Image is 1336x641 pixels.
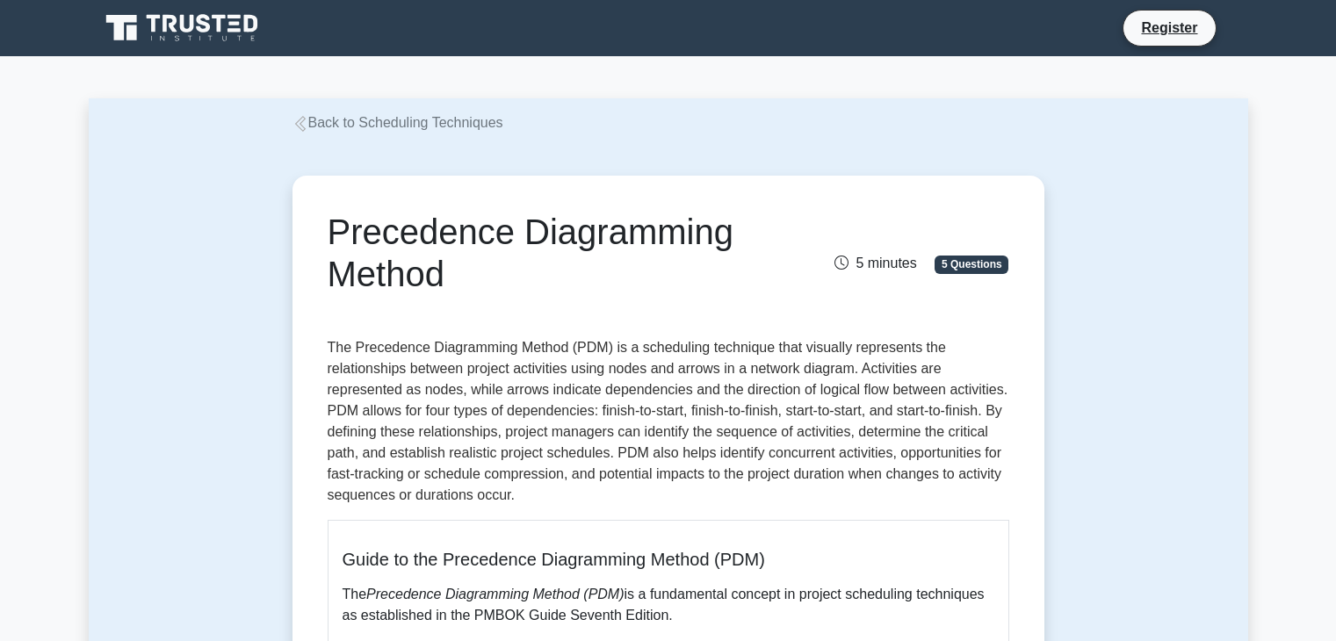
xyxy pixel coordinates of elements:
a: Register [1130,17,1208,39]
i: Precedence Diagramming Method (PDM) [366,587,624,601]
span: 5 Questions [935,256,1008,273]
h1: Precedence Diagramming Method [328,211,775,295]
p: The Precedence Diagramming Method (PDM) is a scheduling technique that visually represents the re... [328,337,1009,506]
span: 5 minutes [834,256,916,270]
a: Back to Scheduling Techniques [292,115,503,130]
h5: Guide to the Precedence Diagramming Method (PDM) [343,549,994,570]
